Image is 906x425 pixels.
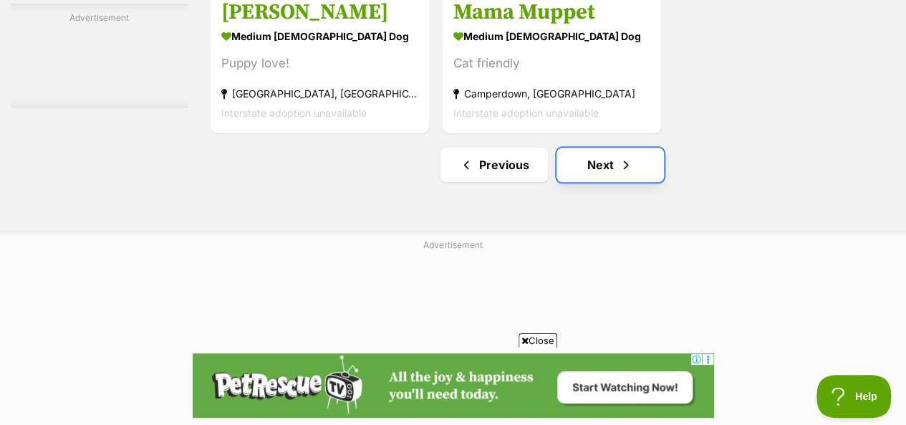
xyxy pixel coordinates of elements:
a: Previous page [440,148,548,182]
strong: medium [DEMOGRAPHIC_DATA] Dog [453,26,650,47]
img: adc.png [511,1,520,11]
span: Interstate adoption unavailable [221,107,367,119]
span: Interstate adoption unavailable [453,107,599,119]
strong: medium [DEMOGRAPHIC_DATA] Dog [221,26,418,47]
nav: Pagination [209,148,895,182]
strong: [GEOGRAPHIC_DATA], [GEOGRAPHIC_DATA] [221,84,418,103]
strong: Camperdown, [GEOGRAPHIC_DATA] [453,84,650,103]
a: Next page [556,148,664,182]
iframe: Help Scout Beacon - Open [816,375,892,418]
iframe: Advertisement [193,353,714,418]
div: Cat friendly [453,54,650,73]
div: Advertisement [11,4,188,108]
div: Puppy love! [221,54,418,73]
span: Close [519,333,557,348]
